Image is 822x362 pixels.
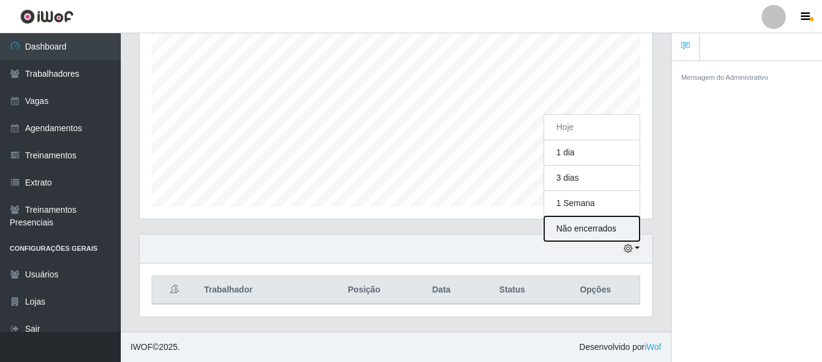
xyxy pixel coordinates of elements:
button: 1 Semana [544,191,640,216]
small: Mensagem do Administrativo [681,74,768,81]
span: IWOF [130,342,153,352]
button: Não encerrados [544,216,640,241]
span: Desenvolvido por [579,341,661,354]
img: CoreUI Logo [20,9,74,24]
th: Opções [551,276,640,305]
th: Trabalhador [197,276,319,305]
th: Posição [319,276,409,305]
a: iWof [644,342,661,352]
span: © 2025 . [130,341,180,354]
button: 1 dia [544,140,640,166]
button: Hoje [544,115,640,140]
button: 3 dias [544,166,640,191]
th: Status [473,276,551,305]
th: Data [409,276,473,305]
